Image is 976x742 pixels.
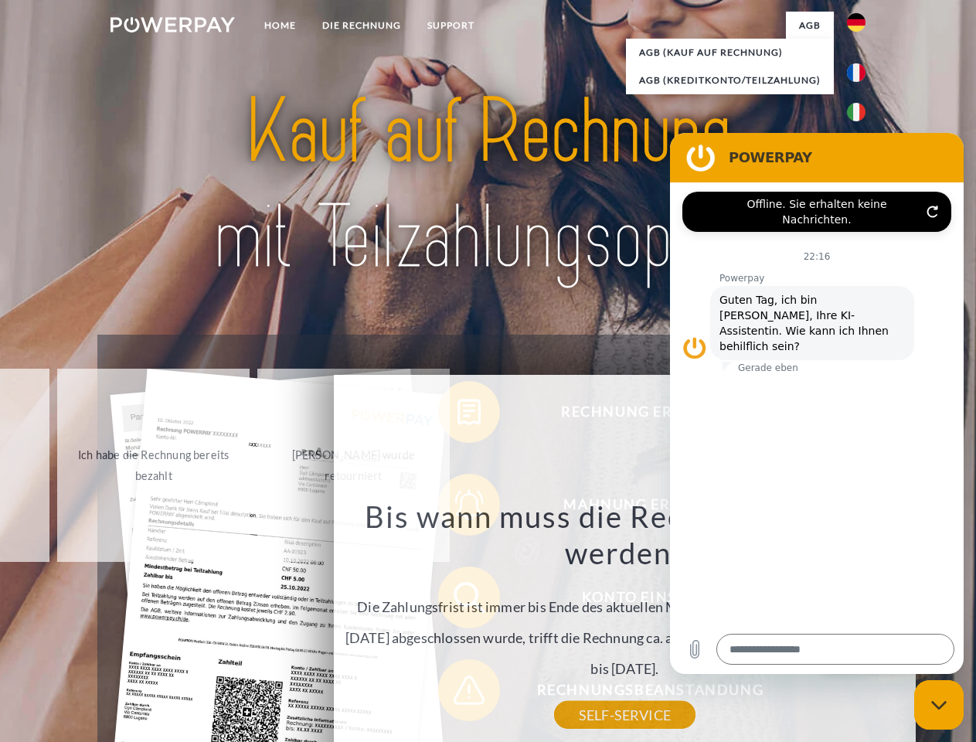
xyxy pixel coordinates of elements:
a: SUPPORT [414,12,488,39]
img: it [847,103,865,121]
img: de [847,13,865,32]
div: Ich habe die Rechnung bereits bezahlt [66,444,240,486]
img: fr [847,63,865,82]
div: Die Zahlungsfrist ist immer bis Ende des aktuellen Monats. Wenn die Bestellung z.B. am [DATE] abg... [343,498,907,715]
a: AGB (Kreditkonto/Teilzahlung) [626,66,834,94]
img: logo-powerpay-white.svg [111,17,235,32]
h3: Bis wann muss die Rechnung bezahlt werden? [343,498,907,572]
a: SELF-SERVICE [554,701,695,729]
iframe: Schaltfläche zum Öffnen des Messaging-Fensters; Konversation läuft [914,680,964,730]
a: Home [251,12,309,39]
a: AGB (Kauf auf Rechnung) [626,39,834,66]
iframe: Messaging-Fenster [670,133,964,674]
a: DIE RECHNUNG [309,12,414,39]
div: [PERSON_NAME] wurde retourniert [267,444,440,486]
img: title-powerpay_de.svg [148,74,828,296]
a: agb [786,12,834,39]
